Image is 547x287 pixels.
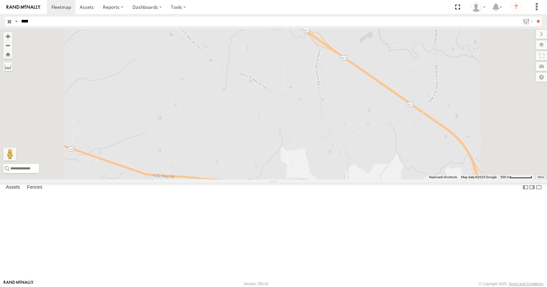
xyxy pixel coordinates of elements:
[536,73,547,82] label: Map Settings
[3,32,12,41] button: Zoom in
[3,148,16,161] button: Drag Pegman onto the map to open Street View
[3,50,12,59] button: Zoom Home
[522,183,529,192] label: Dock Summary Table to the Left
[520,17,534,26] label: Search Filter Options
[14,17,19,26] label: Search Query
[479,282,543,286] div: © Copyright 2025 -
[511,2,521,12] i: ?
[500,175,510,179] span: 500 m
[536,183,542,192] label: Hide Summary Table
[529,183,535,192] label: Dock Summary Table to the Right
[3,183,23,192] label: Assets
[429,175,457,179] button: Keyboard shortcuts
[498,175,534,179] button: Map Scale: 500 m per 64 pixels
[509,282,543,286] a: Terms and Conditions
[3,41,12,50] button: Zoom out
[3,62,12,71] label: Measure
[244,282,269,286] div: Version: 305.01
[7,5,40,9] img: rand-logo.svg
[537,176,544,178] a: Terms
[469,2,488,12] div: Summer Walker
[24,183,46,192] label: Fences
[4,280,34,287] a: Visit our Website
[461,175,497,179] span: Map data ©2025 Google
